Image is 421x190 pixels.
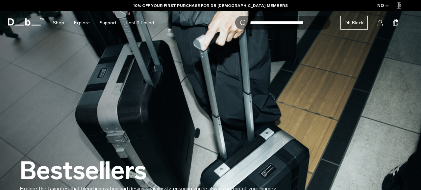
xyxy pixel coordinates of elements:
h1: Bestsellers [20,157,147,185]
a: 10% OFF YOUR FIRST PURCHASE FOR DB [DEMOGRAPHIC_DATA] MEMBERS [133,3,288,9]
nav: Main Navigation [48,11,159,35]
a: Shop [53,11,64,35]
a: Explore [74,11,90,35]
a: Support [100,11,116,35]
a: Lost & Found [126,11,154,35]
a: Db Black [340,16,368,30]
